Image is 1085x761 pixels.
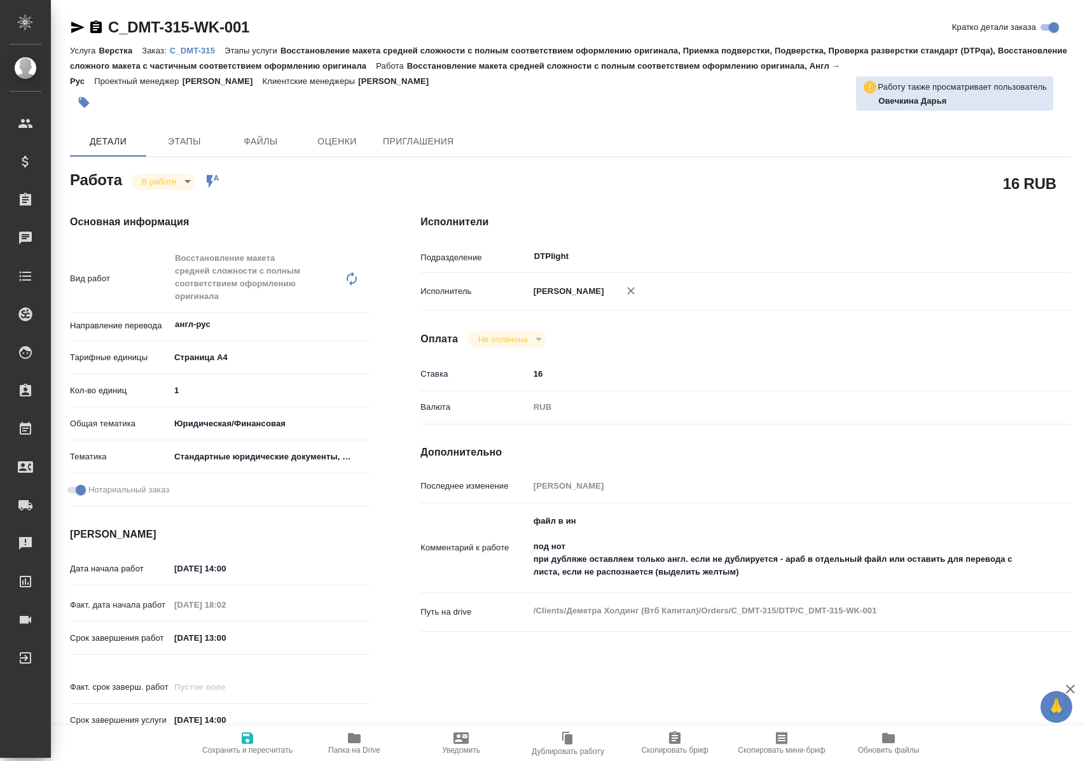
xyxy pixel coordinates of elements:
[70,632,170,645] p: Срок завершения работ
[1010,255,1012,258] button: Open
[70,319,170,332] p: Направление перевода
[70,417,170,430] p: Общая тематика
[132,173,195,190] div: В работе
[88,20,104,35] button: Скопировать ссылку
[70,562,170,575] p: Дата начала работ
[70,20,85,35] button: Скопировать ссылку для ЯМессенджера
[70,88,98,116] button: Добавить тэг
[529,600,1017,622] textarea: /Clients/Деметра Холдинг (Втб Капитал)/Orders/C_DMT-315/DTP/C_DMT-315-WK-001
[170,711,281,729] input: ✎ Введи что-нибудь
[70,46,1067,71] p: Восстановление макета средней сложности с полным соответствием оформлению оригинала, Приемка подв...
[170,46,225,55] p: C_DMT-315
[70,681,170,694] p: Факт. срок заверш. работ
[70,214,370,230] h4: Основная информация
[878,96,946,106] b: Овечкина Дарья
[194,725,301,761] button: Сохранить и пересчитать
[621,725,728,761] button: Скопировать бриф
[420,285,529,298] p: Исполнитель
[170,678,281,696] input: Пустое поле
[70,272,170,285] p: Вид работ
[474,334,531,345] button: Не оплачена
[529,285,604,298] p: [PERSON_NAME]
[420,480,529,492] p: Последнее изменение
[225,46,280,55] p: Этапы услуги
[468,331,546,348] div: В работе
[154,134,215,150] span: Этапы
[328,746,380,755] span: Папка на Drive
[170,413,370,435] div: Юридическая/Финансовая
[78,134,139,150] span: Детали
[420,445,1071,460] h4: Дополнительно
[88,484,169,496] span: Нотариальный заказ
[170,347,370,368] div: Страница А4
[376,61,407,71] p: Работа
[420,368,529,380] p: Ставка
[70,46,99,55] p: Услуга
[142,46,169,55] p: Заказ:
[617,277,645,305] button: Удалить исполнителя
[529,396,1017,418] div: RUB
[1003,172,1056,194] h2: 16 RUB
[952,21,1036,34] span: Кратко детали заказа
[835,725,942,761] button: Обновить файлы
[307,134,368,150] span: Оценки
[70,599,170,611] p: Факт. дата начала работ
[420,606,529,618] p: Путь на drive
[170,446,370,468] div: Стандартные юридические документы, договоры, уставы
[529,510,1017,583] textarea: файл в ин под нот при дубляже оставляем только англ. если не дублируется - араб в отдельный файл ...
[108,18,249,36] a: C_DMT-315-WK-001
[170,45,225,55] a: C_DMT-315
[515,725,621,761] button: Дублировать работу
[420,332,458,347] h4: Оплата
[420,541,529,554] p: Комментарий к работе
[1040,691,1072,723] button: 🙏
[408,725,515,761] button: Уведомить
[138,176,180,187] button: В работе
[183,76,263,86] p: [PERSON_NAME]
[70,167,122,190] h2: Работа
[202,746,293,755] span: Сохранить и пересчитать
[70,384,170,397] p: Кол-во единиц
[99,46,142,55] p: Верстка
[383,134,454,150] span: Приглашения
[529,477,1017,495] input: Пустое поле
[420,214,1071,230] h4: Исполнители
[878,81,1047,94] p: Работу также просматривает пользователь
[70,61,840,86] p: Восстановление макета средней сложности с полным соответствием оформлению оригинала, Англ → Рус
[94,76,182,86] p: Проектный менеджер
[170,559,281,578] input: ✎ Введи что-нибудь
[442,746,480,755] span: Уведомить
[363,323,365,326] button: Open
[263,76,359,86] p: Клиентские менеджеры
[858,746,920,755] span: Обновить файлы
[170,596,281,614] input: Пустое поле
[529,365,1017,383] input: ✎ Введи что-нибудь
[641,746,708,755] span: Скопировать бриф
[532,747,604,756] span: Дублировать работу
[420,401,529,414] p: Валюта
[70,351,170,364] p: Тарифные единицы
[738,746,825,755] span: Скопировать мини-бриф
[358,76,438,86] p: [PERSON_NAME]
[70,527,370,542] h4: [PERSON_NAME]
[420,251,529,264] p: Подразделение
[70,450,170,463] p: Тематика
[728,725,835,761] button: Скопировать мини-бриф
[230,134,291,150] span: Файлы
[301,725,408,761] button: Папка на Drive
[70,714,170,727] p: Срок завершения услуги
[170,381,370,400] input: ✎ Введи что-нибудь
[1046,694,1067,720] span: 🙏
[170,629,281,647] input: ✎ Введи что-нибудь
[878,95,1047,108] p: Овечкина Дарья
